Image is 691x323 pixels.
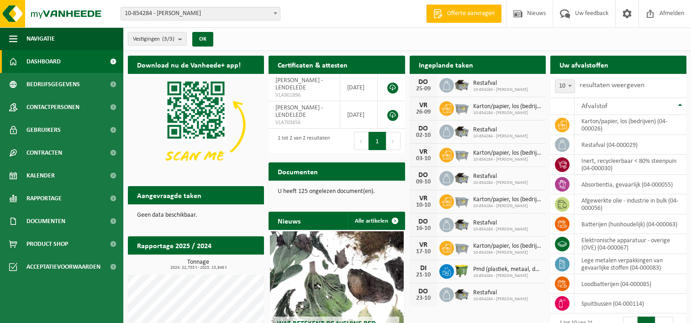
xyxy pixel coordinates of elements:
[575,175,686,194] td: absorbentia, gevaarlijk (04-000055)
[369,132,386,150] button: 1
[473,297,528,302] span: 10-854284 - [PERSON_NAME]
[275,92,333,99] span: VLA901896
[454,240,469,255] img: WB-2500-GAL-GY-01
[575,115,686,135] td: karton/papier, los (bedrijven) (04-000026)
[132,266,264,270] span: 2024: 22,755 t - 2025: 15,846 t
[575,194,686,214] td: afgewerkte olie - industrie in bulk (04-000056)
[414,109,433,115] div: 26-09
[133,32,174,46] span: Vestigingen
[414,249,433,255] div: 17-10
[275,77,323,91] span: [PERSON_NAME] - LENDELEDE
[575,214,686,234] td: batterijen (huishoudelijk) (04-000063)
[414,241,433,249] div: VR
[575,294,686,313] td: spuitbussen (04-000114)
[473,289,528,297] span: Restafval
[128,56,250,73] h2: Download nu de Vanheede+ app!
[454,77,469,92] img: WB-5000-GAL-GY-01
[137,212,255,219] p: Geen data beschikbaar.
[269,162,327,180] h2: Documenten
[473,273,541,279] span: 10-854284 - [PERSON_NAME]
[26,233,68,255] span: Product Shop
[128,74,264,176] img: Download de VHEPlus App
[473,126,528,134] span: Restafval
[473,243,541,250] span: Karton/papier, los (bedrijven)
[386,132,401,150] button: Next
[414,272,433,278] div: 21-10
[454,170,469,185] img: WB-5000-GAL-GY-01
[473,157,541,162] span: 10-854284 - [PERSON_NAME]
[473,203,541,209] span: 10-854284 - [PERSON_NAME]
[26,119,61,141] span: Gebruikers
[414,78,433,86] div: DO
[414,172,433,179] div: DO
[454,123,469,139] img: WB-5000-GAL-GY-01
[121,7,280,21] span: 10-854284 - ELIA LENDELEDE - LENDELEDE
[473,110,541,116] span: 10-854284 - [PERSON_NAME]
[454,146,469,162] img: WB-2500-GAL-GY-01
[414,218,433,225] div: DO
[473,103,541,110] span: Karton/papier, los (bedrijven)
[473,173,528,180] span: Restafval
[354,132,369,150] button: Previous
[26,255,100,278] span: Acceptatievoorwaarden
[128,236,221,254] h2: Rapportage 2025 / 2024
[580,82,644,89] label: resultaten weergeven
[414,265,433,272] div: DI
[454,193,469,208] img: WB-2500-GAL-GY-01
[121,7,280,20] span: 10-854284 - ELIA LENDELEDE - LENDELEDE
[162,36,174,42] count: (3/3)
[348,212,404,230] a: Alle artikelen
[473,219,528,227] span: Restafval
[414,148,433,156] div: VR
[575,274,686,294] td: loodbatterijen (04-000085)
[473,250,541,255] span: 10-854284 - [PERSON_NAME]
[26,50,61,73] span: Dashboard
[473,150,541,157] span: Karton/papier, los (bedrijven)
[575,135,686,155] td: restafval (04-000029)
[278,188,396,195] p: U heeft 125 ongelezen document(en).
[192,32,213,47] button: OK
[273,131,330,151] div: 1 tot 2 van 2 resultaten
[473,180,528,186] span: 10-854284 - [PERSON_NAME]
[454,216,469,232] img: WB-5000-GAL-GY-01
[473,266,541,273] span: Pmd (plastiek, metaal, drankkartons) (bedrijven)
[454,263,469,278] img: WB-1100-HPE-GN-50
[340,101,378,129] td: [DATE]
[410,56,482,73] h2: Ingeplande taken
[414,202,433,208] div: 10-10
[340,74,378,101] td: [DATE]
[269,56,357,73] h2: Certificaten & attesten
[550,56,617,73] h2: Uw afvalstoffen
[445,9,497,18] span: Offerte aanvragen
[414,179,433,185] div: 09-10
[128,32,187,46] button: Vestigingen(3/3)
[454,100,469,115] img: WB-2500-GAL-GY-01
[473,196,541,203] span: Karton/papier, los (bedrijven)
[426,5,501,23] a: Offerte aanvragen
[26,96,79,119] span: Contactpersonen
[555,79,575,93] span: 10
[275,104,323,119] span: [PERSON_NAME] - LENDELEDE
[26,141,62,164] span: Contracten
[26,210,65,233] span: Documenten
[414,288,433,295] div: DO
[575,234,686,254] td: elektronische apparatuur - overige (OVE) (04-000067)
[581,103,607,110] span: Afvalstof
[414,132,433,139] div: 02-10
[473,227,528,232] span: 10-854284 - [PERSON_NAME]
[414,125,433,132] div: DO
[26,27,55,50] span: Navigatie
[575,155,686,175] td: inert, recycleerbaar < 80% steenpuin (04-000030)
[473,87,528,93] span: 10-854284 - [PERSON_NAME]
[128,186,211,204] h2: Aangevraagde taken
[414,86,433,92] div: 25-09
[414,225,433,232] div: 16-10
[26,164,55,187] span: Kalender
[473,80,528,87] span: Restafval
[473,134,528,139] span: 10-854284 - [PERSON_NAME]
[269,212,310,229] h2: Nieuws
[555,80,575,93] span: 10
[414,156,433,162] div: 03-10
[414,102,433,109] div: VR
[414,295,433,302] div: 23-10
